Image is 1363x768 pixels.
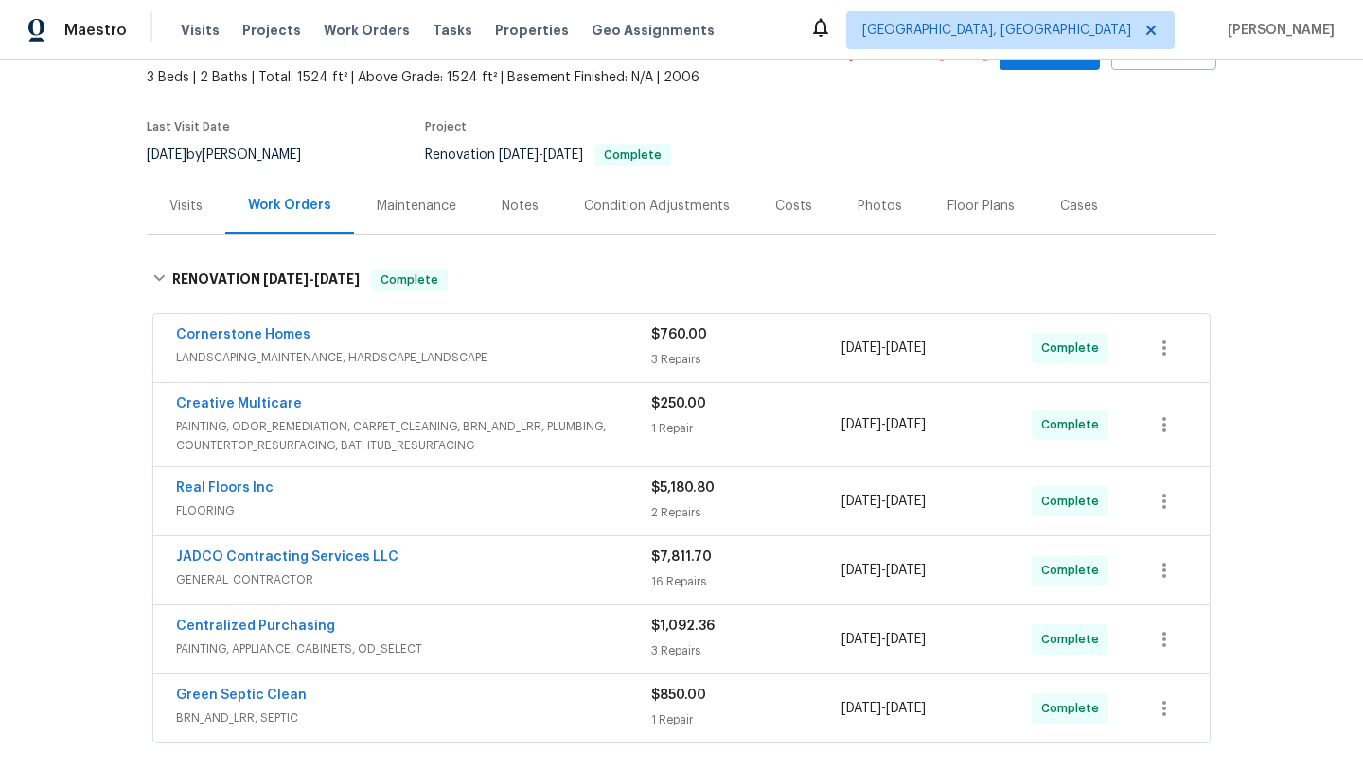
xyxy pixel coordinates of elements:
div: Maintenance [377,197,456,216]
div: RENOVATION [DATE]-[DATE]Complete [147,250,1216,310]
span: PAINTING, ODOR_REMEDIATION, CARPET_CLEANING, BRN_AND_LRR, PLUMBING, COUNTERTOP_RESURFACING, BATHT... [176,417,651,455]
span: Geo Assignments [592,21,715,40]
span: BRN_AND_LRR, SEPTIC [176,708,651,727]
div: Visits [169,197,203,216]
div: Condition Adjustments [584,197,730,216]
span: 3 Beds | 2 Baths | Total: 1524 ft² | Above Grade: 1524 ft² | Basement Finished: N/A | 2006 [147,68,833,87]
a: JADCO Contracting Services LLC [176,550,398,564]
div: Costs [775,197,812,216]
span: [DATE] [886,564,926,577]
span: [DATE] [543,148,583,162]
div: by [PERSON_NAME] [147,144,324,166]
span: $1,092.36 [651,620,715,633]
span: [DATE] [841,495,881,508]
span: [DATE] [263,272,309,286]
a: Creative Multicare [176,397,302,410]
a: Centralized Purchasing [176,620,335,633]
span: Work Orders [324,21,410,40]
a: Real Floors Inc [176,481,274,495]
span: [DATE] [886,341,926,355]
span: Maestro [64,21,127,40]
span: - [841,339,926,358]
div: 2 Repairs [651,503,841,522]
span: Properties [495,21,569,40]
span: - [841,492,926,511]
div: Floor Plans [947,197,1015,216]
div: Cases [1060,197,1098,216]
span: - [499,148,583,162]
span: [DATE] [886,633,926,646]
span: [DATE] [841,702,881,715]
a: Green Septic Clean [176,689,307,702]
div: Photos [858,197,902,216]
span: Complete [1041,415,1106,434]
span: - [841,415,926,434]
span: [DATE] [841,564,881,577]
span: Tasks [433,24,472,37]
span: Complete [1041,561,1106,580]
span: $7,811.70 [651,550,712,564]
div: 1 Repair [651,419,841,438]
span: Renovation [425,148,671,162]
span: Projects [242,21,301,40]
span: Complete [1041,339,1106,358]
span: LANDSCAPING_MAINTENANCE, HARDSCAPE_LANDSCAPE [176,348,651,367]
h6: RENOVATION [172,269,360,291]
div: 1 Repair [651,710,841,729]
span: [PERSON_NAME] [1220,21,1335,40]
span: [DATE] [147,148,186,162]
div: 3 Repairs [651,641,841,660]
span: [DATE] [886,702,926,715]
div: 16 Repairs [651,572,841,591]
span: [DATE] [841,341,881,355]
span: Last Visit Date [147,121,230,132]
span: [DATE] [499,148,539,162]
span: Complete [1041,699,1106,718]
span: [DATE] [841,418,881,431]
div: 3 Repairs [651,350,841,369]
span: - [841,561,926,580]
div: Work Orders [248,196,331,215]
div: Notes [502,197,539,216]
span: Complete [1041,630,1106,649]
span: FLOORING [176,501,651,520]
span: Complete [596,149,669,161]
span: GENERAL_CONTRACTOR [176,570,651,589]
span: [DATE] [886,418,926,431]
span: Visits [181,21,220,40]
span: [DATE] [314,272,360,286]
span: $250.00 [651,397,706,410]
span: Complete [373,271,446,289]
span: $5,180.80 [651,481,715,495]
span: $760.00 [651,328,707,341]
span: - [263,272,360,286]
span: [DATE] [841,633,881,646]
span: [GEOGRAPHIC_DATA], [GEOGRAPHIC_DATA] [862,21,1131,40]
span: - [841,699,926,718]
span: [DATE] [886,495,926,508]
span: Complete [1041,492,1106,511]
span: PAINTING, APPLIANCE, CABINETS, OD_SELECT [176,639,651,658]
span: $850.00 [651,689,706,702]
a: Cornerstone Homes [176,328,310,341]
span: - [841,630,926,649]
span: Project [425,121,467,132]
